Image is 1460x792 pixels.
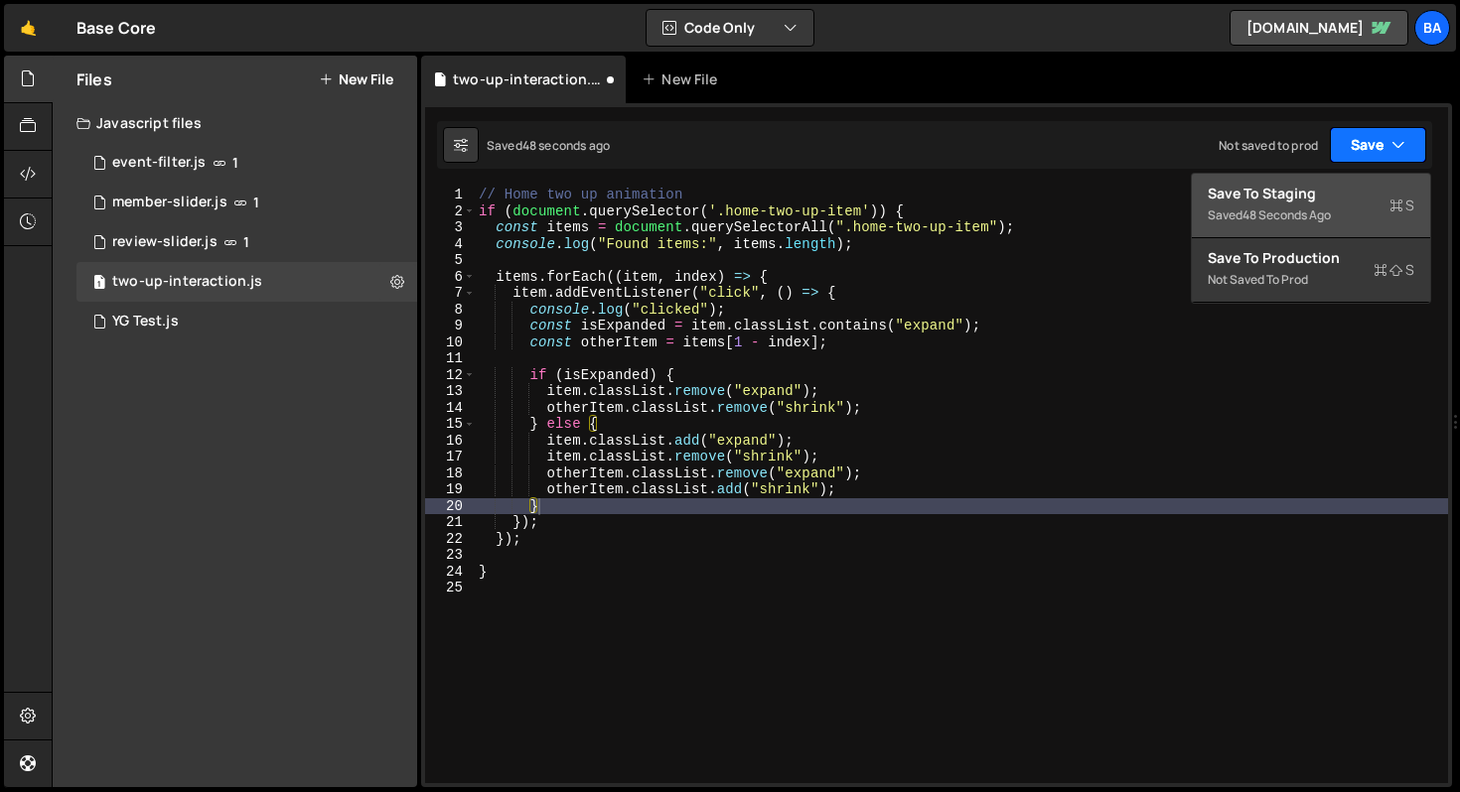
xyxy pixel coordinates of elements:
[1208,184,1414,203] div: Save to Staging
[425,449,476,465] div: 17
[76,302,417,341] div: 15790/42338.js
[425,564,476,581] div: 24
[425,285,476,302] div: 7
[76,183,417,222] div: 15790/44133.js
[1414,10,1450,46] a: Ba
[1230,10,1408,46] a: [DOMAIN_NAME]
[425,203,476,220] div: 2
[425,187,476,203] div: 1
[425,350,476,367] div: 11
[425,252,476,269] div: 5
[1330,127,1426,163] button: Save
[425,433,476,450] div: 16
[425,531,476,548] div: 22
[425,514,476,531] div: 21
[112,154,206,172] div: event-filter.js
[487,137,610,154] div: Saved
[76,143,417,183] div: 15790/44139.js
[112,194,227,211] div: member-slider.js
[425,580,476,596] div: 25
[1242,206,1331,223] div: 48 seconds ago
[425,318,476,334] div: 9
[425,481,476,498] div: 19
[425,547,476,564] div: 23
[1192,174,1430,238] button: Save to StagingS Saved48 seconds ago
[425,498,476,515] div: 20
[1219,137,1318,154] div: Not saved to prod
[1389,196,1414,215] span: S
[425,367,476,384] div: 12
[425,269,476,286] div: 6
[232,155,238,171] span: 1
[642,69,725,89] div: New File
[4,4,53,52] a: 🤙
[453,69,602,89] div: two-up-interaction.js
[1208,203,1414,227] div: Saved
[425,236,476,253] div: 4
[425,334,476,351] div: 10
[93,276,105,292] span: 1
[1208,248,1414,268] div: Save to Production
[1208,268,1414,292] div: Not saved to prod
[647,10,813,46] button: Code Only
[112,273,262,291] div: two-up-interaction.js
[76,16,156,40] div: Base Core
[1192,238,1430,303] button: Save to ProductionS Not saved to prod
[53,103,417,143] div: Javascript files
[112,233,218,251] div: review-slider.js
[425,383,476,400] div: 13
[425,302,476,319] div: 8
[253,195,259,210] span: 1
[76,68,112,90] h2: Files
[319,71,393,87] button: New File
[425,219,476,236] div: 3
[425,465,476,482] div: 18
[76,262,417,302] div: 15790/44770.js
[243,234,249,250] span: 1
[1374,260,1414,280] span: S
[76,222,417,262] div: 15790/44138.js
[522,137,610,154] div: 48 seconds ago
[425,400,476,417] div: 14
[425,416,476,433] div: 15
[112,313,179,330] div: YG Test.js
